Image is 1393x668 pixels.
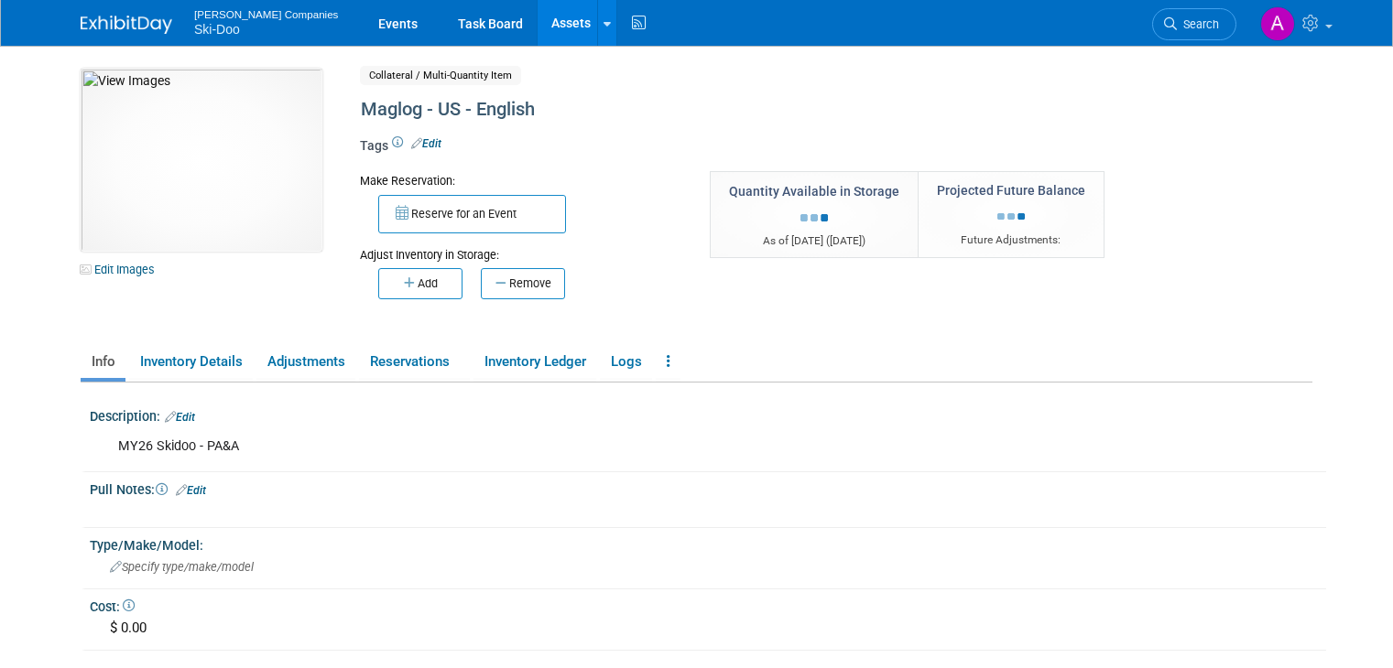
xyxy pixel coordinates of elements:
[360,136,1172,167] div: Tags
[176,484,206,497] a: Edit
[354,93,1172,126] div: Maglog - US - English
[378,268,463,299] button: Add
[1260,6,1295,41] img: Amelie Roberge
[256,346,355,378] a: Adjustments
[729,182,899,200] div: Quantity Available in Storage
[90,532,1326,555] div: Type/Make/Model:
[81,16,172,34] img: ExhibitDay
[165,411,195,424] a: Edit
[997,213,1025,221] img: loading...
[800,214,828,221] img: loading...
[81,69,322,252] img: View Images
[359,346,470,378] a: Reservations
[729,233,899,249] div: As of [DATE] ( )
[90,593,1326,616] div: Cost:
[360,66,521,85] span: Collateral / Multi-Quantity Item
[937,181,1085,199] div: Projected Future Balance
[90,476,1326,500] div: Pull Notes:
[411,137,441,150] a: Edit
[81,346,125,378] a: Info
[481,268,565,299] button: Remove
[194,4,338,23] span: [PERSON_NAME] Companies
[105,428,1093,465] div: MY26 Skidoo - PA&A
[1152,8,1236,40] a: Search
[360,233,682,264] div: Adjust Inventory in Storage:
[830,234,862,247] span: [DATE]
[194,22,240,37] span: Ski-Doo
[1177,17,1219,31] span: Search
[110,560,254,574] span: Specify type/make/model
[81,258,162,281] a: Edit Images
[600,346,652,378] a: Logs
[360,171,682,189] div: Make Reservation:
[129,346,253,378] a: Inventory Details
[90,403,1326,426] div: Description:
[378,195,566,233] button: Reserve for an Event
[473,346,596,378] a: Inventory Ledger
[937,232,1085,248] div: Future Adjustments:
[103,614,1312,642] div: $ 0.00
